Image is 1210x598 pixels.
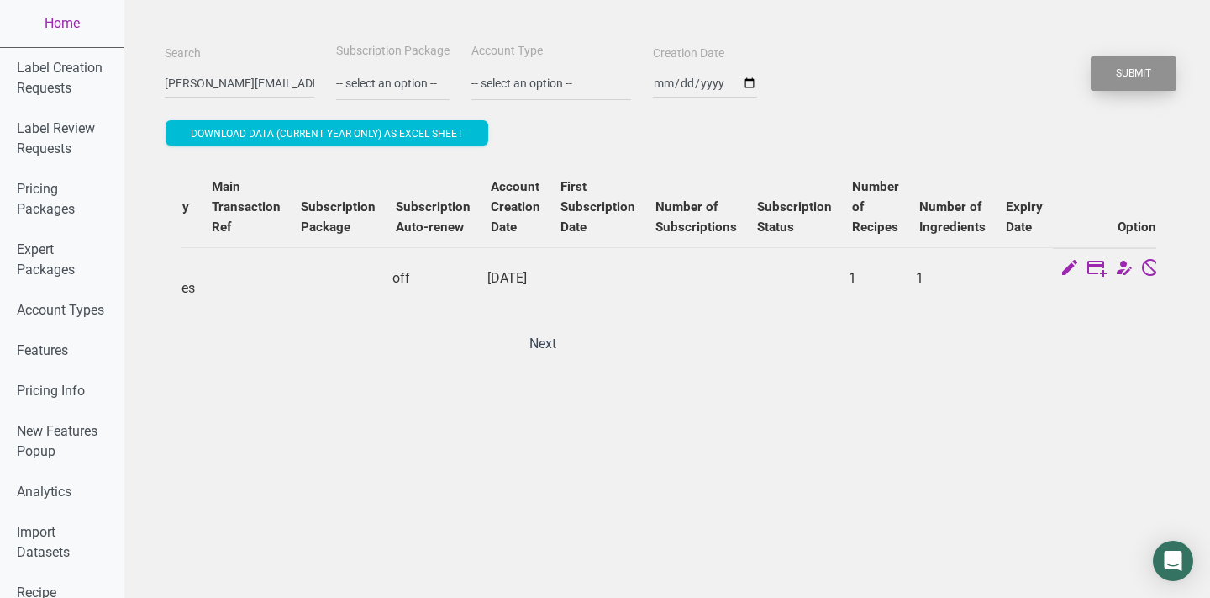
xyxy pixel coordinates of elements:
[212,179,281,235] b: Main Transaction Ref
[191,128,463,140] span: Download data (current year only) as excel sheet
[1086,259,1107,281] a: Edit Subscription
[386,247,481,309] td: off
[1113,259,1134,281] a: Change Account Type
[166,120,488,146] button: Download data (current year only) as excel sheet
[165,45,201,62] label: Search
[481,247,550,309] td: [DATE]
[1060,259,1080,281] a: Edit
[842,247,909,309] td: 1
[1118,220,1163,235] b: Options
[471,43,543,60] label: Account Type
[396,199,471,235] b: Subscription Auto-renew
[336,43,450,60] label: Subscription Package
[1153,541,1193,581] div: Open Intercom Messenger
[1006,199,1043,235] b: Expiry Date
[852,179,899,235] b: Number of Recipes
[909,247,996,309] td: 1
[491,179,540,235] b: Account Creation Date
[919,199,986,235] b: Number of Ingredients
[1091,56,1176,91] button: Submit
[655,199,737,235] b: Number of Subscriptions
[165,150,1173,376] div: Users
[1140,259,1160,281] a: Cancel Subscription
[757,199,832,235] b: Subscription Status
[560,179,635,235] b: First Subscription Date
[653,45,724,62] label: Creation Date
[301,199,376,235] b: Subscription Package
